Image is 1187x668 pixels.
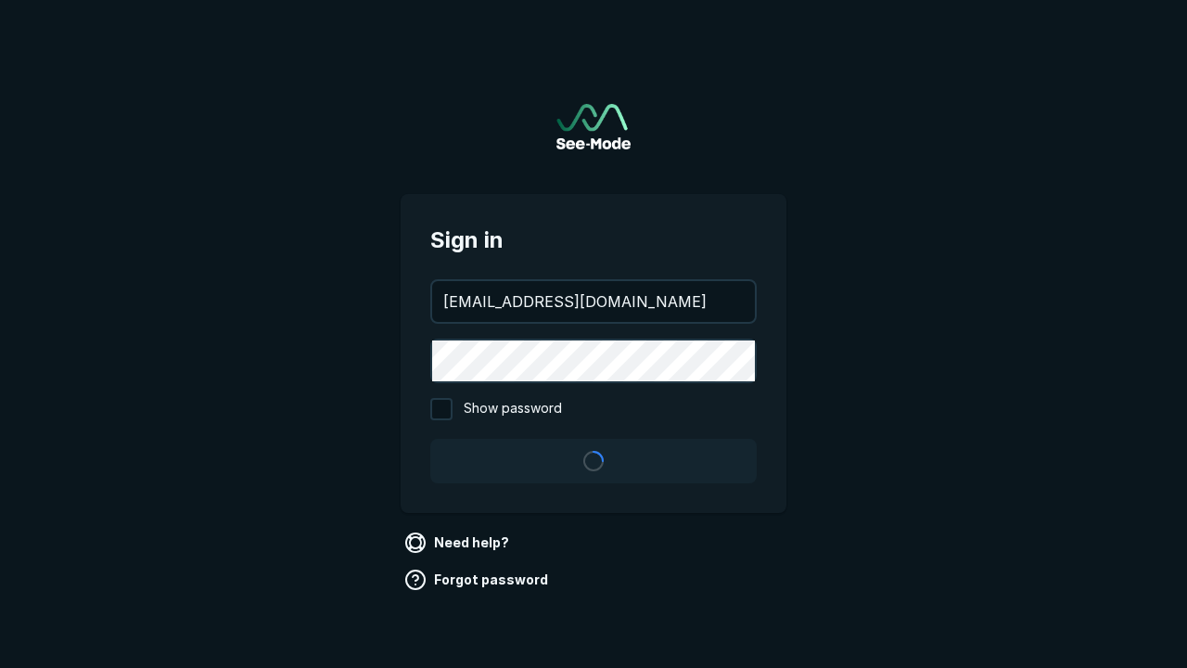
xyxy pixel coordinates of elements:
a: Forgot password [401,565,555,595]
a: Go to sign in [556,104,631,149]
span: Show password [464,398,562,420]
span: Sign in [430,224,757,257]
input: your@email.com [432,281,755,322]
img: See-Mode Logo [556,104,631,149]
a: Need help? [401,528,517,558]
